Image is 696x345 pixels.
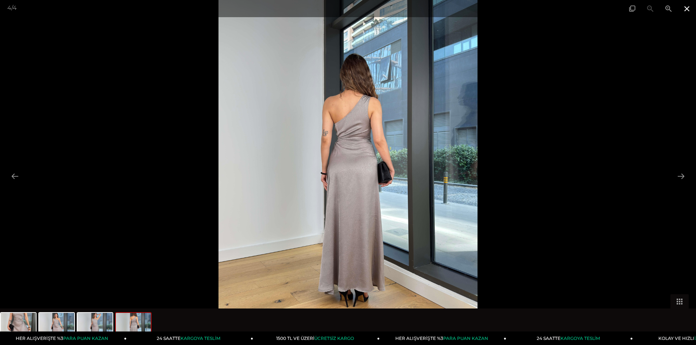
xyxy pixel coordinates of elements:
img: direlen-elbise-25y501-db5b07.jpg [39,313,74,341]
button: Toggle thumbnails [670,294,689,308]
a: 24 SAATTEKARGOYA TESLİM [506,331,633,345]
img: direlen-elbise-25y501-9ca8-7.jpg [77,313,113,341]
img: direlen-elbise-25y501-c7085c.jpg [116,313,151,341]
span: 4 [13,4,17,11]
img: direlen-elbise-25y501-a279-8.jpg [1,313,36,341]
span: PARA PUAN KAZAN [443,336,488,341]
span: KARGOYA TESLİM [180,336,220,341]
span: 4 [7,4,11,11]
span: PARA PUAN KAZAN [63,336,108,341]
span: KARGOYA TESLİM [560,336,600,341]
span: ÜCRETSİZ KARGO [314,336,354,341]
a: 24 SAATTEKARGOYA TESLİM [127,331,253,345]
a: 1500 TL VE ÜZERİÜCRETSİZ KARGO [253,331,380,345]
a: HER ALIŞVERİŞTE %3PARA PUAN KAZAN [380,331,506,345]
